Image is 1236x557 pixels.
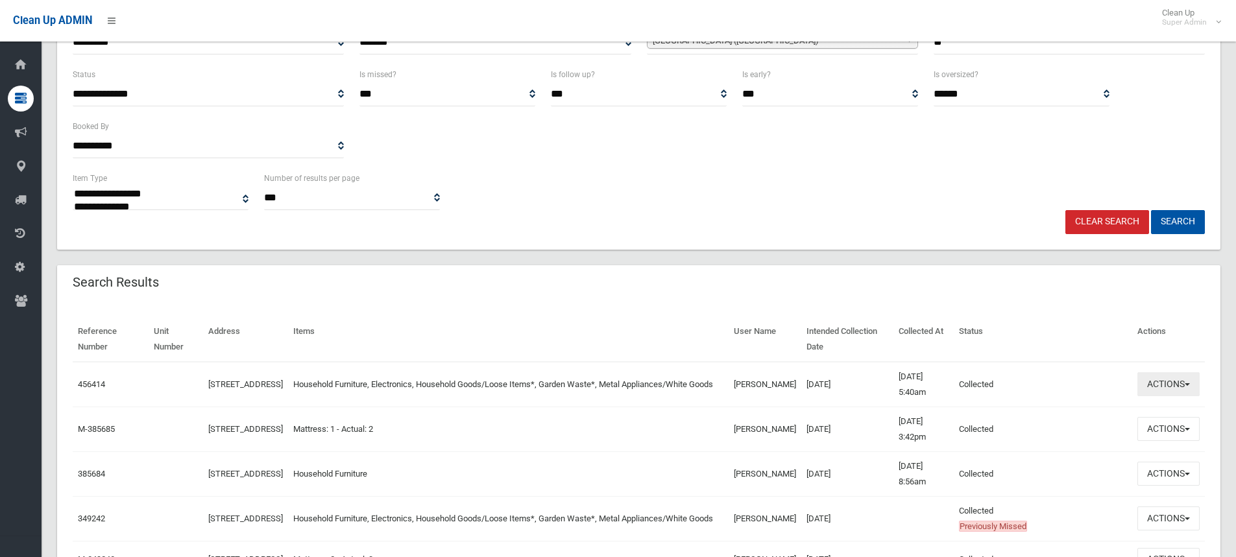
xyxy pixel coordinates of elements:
[78,379,105,389] a: 456414
[954,451,1132,496] td: Collected
[729,362,801,407] td: [PERSON_NAME]
[1137,506,1200,530] button: Actions
[742,67,771,82] label: Is early?
[1156,8,1220,27] span: Clean Up
[893,317,954,362] th: Collected At
[78,514,105,523] a: 349242
[203,317,288,362] th: Address
[208,469,283,479] a: [STREET_ADDRESS]
[1065,210,1149,234] a: Clear Search
[729,451,801,496] td: [PERSON_NAME]
[1137,372,1200,396] button: Actions
[73,317,149,362] th: Reference Number
[1132,317,1205,362] th: Actions
[73,119,109,134] label: Booked By
[801,407,893,451] td: [DATE]
[954,362,1132,407] td: Collected
[288,407,729,451] td: Mattress: 1 - Actual: 2
[78,469,105,479] a: 385684
[208,514,283,523] a: [STREET_ADDRESS]
[959,521,1027,532] span: Previously Missed
[893,451,954,496] td: [DATE] 8:56am
[893,407,954,451] td: [DATE] 3:42pm
[801,496,893,541] td: [DATE]
[57,270,175,295] header: Search Results
[78,424,115,434] a: M-385685
[208,379,283,389] a: [STREET_ADDRESS]
[288,317,729,362] th: Items
[73,171,107,185] label: Item Type
[208,424,283,434] a: [STREET_ADDRESS]
[893,362,954,407] td: [DATE] 5:40am
[954,407,1132,451] td: Collected
[551,67,595,82] label: Is follow up?
[359,67,396,82] label: Is missed?
[954,496,1132,541] td: Collected
[288,496,729,541] td: Household Furniture, Electronics, Household Goods/Loose Items*, Garden Waste*, Metal Appliances/W...
[288,451,729,496] td: Household Furniture
[288,362,729,407] td: Household Furniture, Electronics, Household Goods/Loose Items*, Garden Waste*, Metal Appliances/W...
[1137,462,1200,486] button: Actions
[264,171,359,185] label: Number of results per page
[1162,18,1207,27] small: Super Admin
[729,407,801,451] td: [PERSON_NAME]
[73,67,95,82] label: Status
[801,451,893,496] td: [DATE]
[934,67,978,82] label: Is oversized?
[1151,210,1205,234] button: Search
[801,317,893,362] th: Intended Collection Date
[729,317,801,362] th: User Name
[1137,417,1200,441] button: Actions
[13,14,92,27] span: Clean Up ADMIN
[954,317,1132,362] th: Status
[801,362,893,407] td: [DATE]
[149,317,203,362] th: Unit Number
[729,496,801,541] td: [PERSON_NAME]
